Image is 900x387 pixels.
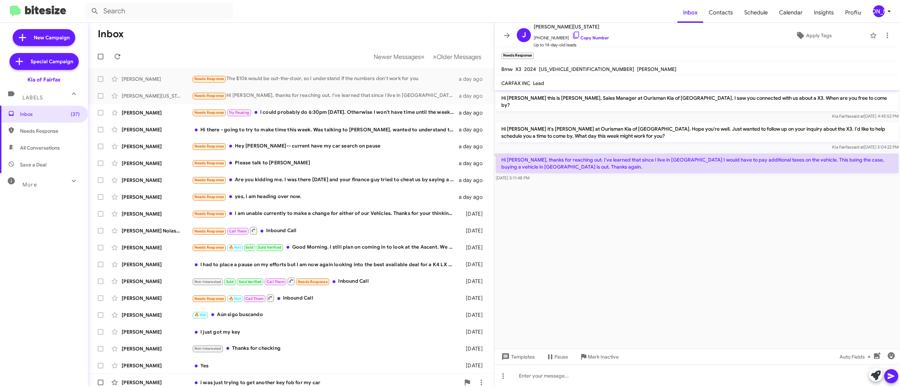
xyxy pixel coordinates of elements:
[840,350,873,363] span: Auto Fields
[34,34,70,41] span: New Campaign
[122,160,192,167] div: [PERSON_NAME]
[851,113,864,119] span: said at
[122,126,192,133] div: [PERSON_NAME]
[192,261,458,268] div: I had to place a pause on my efforts but I am now again looking into the best available deal for ...
[433,52,437,61] span: »
[192,210,458,218] div: I am unable currently to make a change for either of our Vehicles. Thanks for your thinking of me.
[122,92,192,99] div: [PERSON_NAME][US_STATE]
[20,144,60,151] span: All Conversations
[229,229,247,234] span: Call Them
[496,153,899,173] p: Hi [PERSON_NAME], thanks for reaching out. I've learned that since I live in [GEOGRAPHIC_DATA] I ...
[522,29,526,41] span: J
[122,177,192,184] div: [PERSON_NAME]
[194,161,224,165] span: Needs Response
[192,193,458,201] div: yes, i am heading over now.
[192,362,458,369] div: Yes
[458,345,488,352] div: [DATE]
[122,328,192,335] div: [PERSON_NAME]
[192,345,458,353] div: Thanks for checking
[122,143,192,150] div: [PERSON_NAME]
[194,346,221,351] span: Not-Interested
[192,294,458,302] div: Inbound Call
[122,311,192,319] div: [PERSON_NAME]
[873,5,885,17] div: [PERSON_NAME]
[122,227,192,234] div: [PERSON_NAME] Nolastname56099992
[458,76,488,83] div: a day ago
[192,126,458,133] div: Hi there - going to try to make time this week. Was talking to [PERSON_NAME], wanted to understan...
[192,176,458,184] div: Are you kidding me. I was there [DATE] and your finance guy tried to cheat us by saying a mistake...
[122,379,192,386] div: [PERSON_NAME]
[539,66,634,72] span: [US_VEHICLE_IDENTIFICATION_NUMBER]
[194,178,224,182] span: Needs Response
[122,109,192,116] div: [PERSON_NAME]
[122,295,192,302] div: [PERSON_NAME]
[122,362,192,369] div: [PERSON_NAME]
[194,245,224,250] span: Needs Response
[867,5,892,17] button: [PERSON_NAME]
[192,109,458,117] div: I could probably do 6:30pm [DATE]. Otherwise I won't have time until the weekend but am more flex...
[458,193,488,201] div: a day ago
[806,29,832,42] span: Apply Tags
[808,2,840,23] a: Insights
[122,261,192,268] div: [PERSON_NAME]
[20,161,46,168] span: Save a Deal
[554,350,568,363] span: Pause
[834,350,879,363] button: Auto Fields
[192,243,458,251] div: Good Morning. I still plan on coming in to look at the Ascent. We got a late start this morning b...
[677,2,703,23] a: Inbox
[501,80,530,86] span: CARFAX INC
[500,350,535,363] span: Templates
[194,296,224,301] span: Needs Response
[20,127,80,135] span: Needs Response
[9,53,79,70] a: Special Campaign
[192,75,458,83] div: The $10k would be out-the-door, so I understand if the numbers don't work for you
[534,22,609,31] span: [PERSON_NAME][US_STATE]
[22,182,37,188] span: More
[192,92,458,100] div: Hi [PERSON_NAME], thanks for reaching out. I've learned that since I live in [GEOGRAPHIC_DATA] I ...
[85,3,233,20] input: Search
[458,311,488,319] div: [DATE]
[534,41,609,48] span: Up to 14-day-old leads
[229,110,249,115] span: Try Pausing
[534,31,609,41] span: [PHONE_NUMBER]
[122,345,192,352] div: [PERSON_NAME]
[458,261,488,268] div: [DATE]
[245,296,264,301] span: Call Them
[245,245,253,250] span: Sold
[370,50,486,64] nav: Page navigation example
[739,2,773,23] a: Schedule
[239,280,262,284] span: Sold Verified
[458,143,488,150] div: a day ago
[122,210,192,217] div: [PERSON_NAME]
[192,142,458,150] div: Hey [PERSON_NAME]-- current have my car search on pause
[20,111,80,118] span: Inbox
[540,350,574,363] button: Pause
[437,53,481,61] span: Older Messages
[458,278,488,285] div: [DATE]
[71,111,80,118] span: (37)
[458,126,488,133] div: a day ago
[192,277,458,286] div: Inbound Call
[501,53,534,59] small: Needs Response
[496,92,899,111] p: Hi [PERSON_NAME] this is [PERSON_NAME], Sales Manager at Ourisman Kia of [GEOGRAPHIC_DATA]. I saw...
[458,109,488,116] div: a day ago
[458,227,488,234] div: [DATE]
[496,175,529,181] span: [DATE] 5:11:48 PM
[840,2,867,23] a: Profile
[773,2,808,23] a: Calendar
[572,35,609,40] a: Copy Number
[194,229,224,234] span: Needs Response
[122,193,192,201] div: [PERSON_NAME]
[703,2,739,23] a: Contacts
[458,295,488,302] div: [DATE]
[194,93,224,98] span: Needs Response
[122,244,192,251] div: [PERSON_NAME]
[194,144,224,149] span: Needs Response
[194,77,224,81] span: Needs Response
[458,177,488,184] div: a day ago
